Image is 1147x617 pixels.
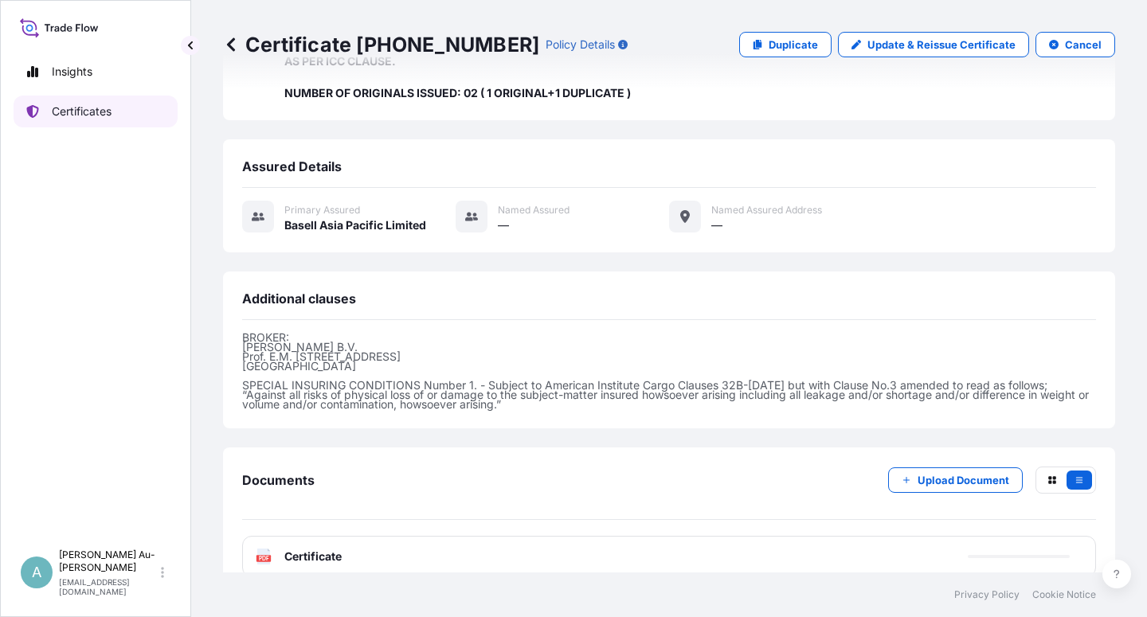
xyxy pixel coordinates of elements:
[711,217,722,233] span: —
[59,577,158,596] p: [EMAIL_ADDRESS][DOMAIN_NAME]
[284,549,342,564] span: Certificate
[1032,588,1096,601] a: Cookie Notice
[242,291,356,307] span: Additional clauses
[546,37,615,53] p: Policy Details
[867,37,1016,53] p: Update & Reissue Certificate
[14,56,178,88] a: Insights
[242,333,1096,409] p: BROKER: [PERSON_NAME] B.V. Prof. E.M. [STREET_ADDRESS] [GEOGRAPHIC_DATA] SPECIAL INSURING CONDITI...
[888,467,1023,493] button: Upload Document
[242,472,315,488] span: Documents
[769,37,818,53] p: Duplicate
[223,32,539,57] p: Certificate [PHONE_NUMBER]
[711,204,822,217] span: Named Assured Address
[739,32,832,57] a: Duplicate
[259,556,269,561] text: PDF
[52,103,112,119] p: Certificates
[52,64,92,80] p: Insights
[954,588,1020,601] a: Privacy Policy
[498,217,509,233] span: —
[32,564,41,580] span: A
[14,96,178,127] a: Certificates
[918,472,1009,488] p: Upload Document
[1065,37,1102,53] p: Cancel
[59,549,158,574] p: [PERSON_NAME] Au-[PERSON_NAME]
[284,204,360,217] span: Primary assured
[498,204,570,217] span: Named Assured
[284,217,426,233] span: Basell Asia Pacific Limited
[838,32,1029,57] a: Update & Reissue Certificate
[242,158,342,174] span: Assured Details
[1035,32,1115,57] button: Cancel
